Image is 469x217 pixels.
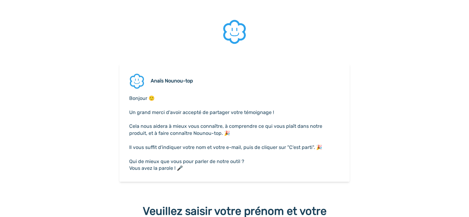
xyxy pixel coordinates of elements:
[129,109,274,115] span: Un grand merci d'avoir accepté de partager votre témoignage !
[129,123,324,136] span: Cela nous aidera à mieux vous connaître, à comprendre ce qui vous plaît dans notre produit, et à ...
[151,77,193,85] div: Anaïs Nounou-top
[129,158,244,164] span: Qui de mieux que vous pour parler de notre outil ?
[129,95,155,101] span: Bonjour 🙂
[222,20,247,44] img: https://cdn.bonjoro.com/media/0db93819-7d16-46fa-9aa9-f891f222d2fc/2a46ed97-0da5-4458-9512-f8272c...
[129,165,183,171] span: Vous avez la parole ! 🎤
[129,144,322,150] span: Il vous suffit d'indiquer votre nom et votre e-mail, puis de cliquer sur "C'est parti". 🎉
